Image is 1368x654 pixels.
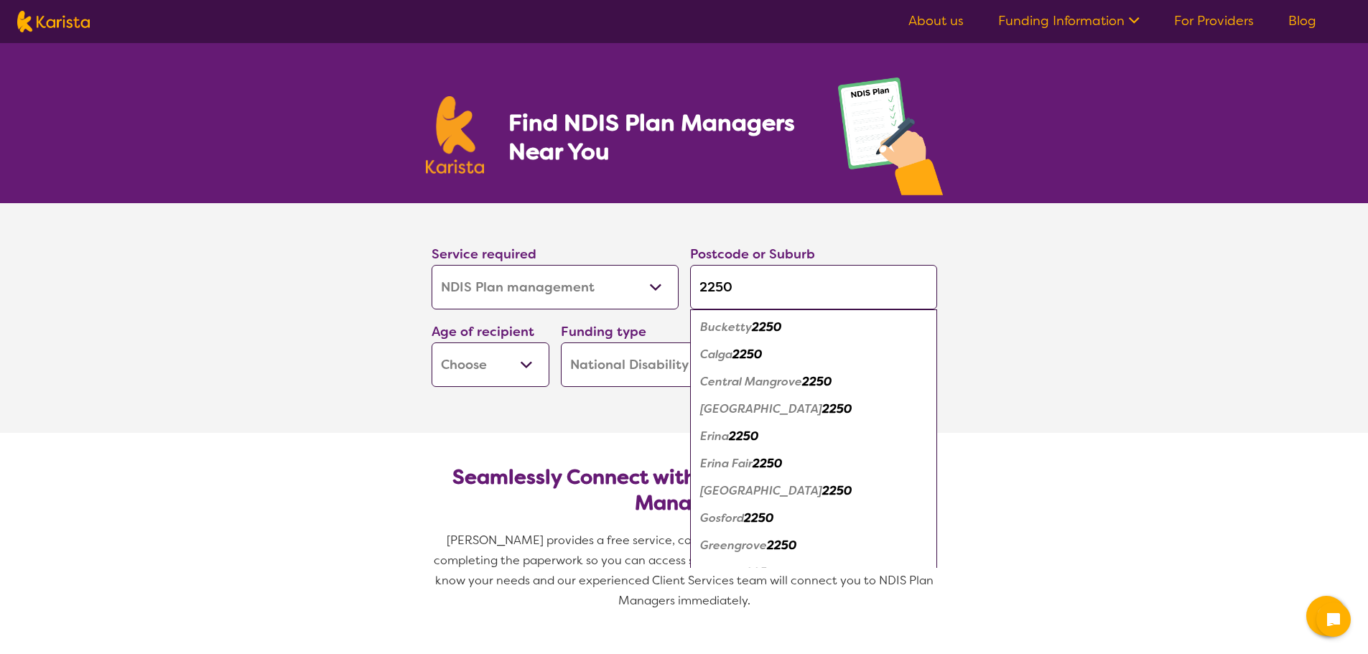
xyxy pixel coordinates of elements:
[697,314,930,341] div: Bucketty 2250
[1174,12,1254,29] a: For Providers
[432,246,536,263] label: Service required
[700,538,767,553] em: Greengrove
[697,396,930,423] div: East Gosford 2250
[508,108,809,166] h1: Find NDIS Plan Managers Near You
[753,456,782,471] em: 2250
[690,265,937,309] input: Type
[561,323,646,340] label: Funding type
[822,483,852,498] em: 2250
[697,450,930,477] div: Erina Fair 2250
[1306,596,1346,636] button: Channel Menu
[443,464,926,516] h2: Seamlessly Connect with NDIS-Registered Plan Managers
[767,538,796,553] em: 2250
[745,565,775,580] em: 2250
[838,78,943,203] img: plan-management
[744,510,773,525] em: 2250
[732,347,762,362] em: 2250
[908,12,964,29] a: About us
[426,96,485,174] img: Karista logo
[700,347,732,362] em: Calga
[434,533,937,608] span: [PERSON_NAME] provides a free service, connecting you to NDIS Plan Managers and completing the pa...
[729,429,758,444] em: 2250
[690,246,815,263] label: Postcode or Suburb
[697,505,930,532] div: Gosford 2250
[700,565,745,580] em: Holgate
[700,429,729,444] em: Erina
[432,323,534,340] label: Age of recipient
[822,401,852,416] em: 2250
[700,374,802,389] em: Central Mangrove
[697,559,930,587] div: Holgate 2250
[17,11,90,32] img: Karista logo
[700,319,752,335] em: Bucketty
[700,483,822,498] em: [GEOGRAPHIC_DATA]
[697,532,930,559] div: Greengrove 2250
[697,368,930,396] div: Central Mangrove 2250
[697,477,930,505] div: Glenworth Valley 2250
[752,319,781,335] em: 2250
[697,423,930,450] div: Erina 2250
[700,401,822,416] em: [GEOGRAPHIC_DATA]
[697,341,930,368] div: Calga 2250
[1288,12,1316,29] a: Blog
[700,510,744,525] em: Gosford
[802,374,832,389] em: 2250
[700,456,753,471] em: Erina Fair
[998,12,1140,29] a: Funding Information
